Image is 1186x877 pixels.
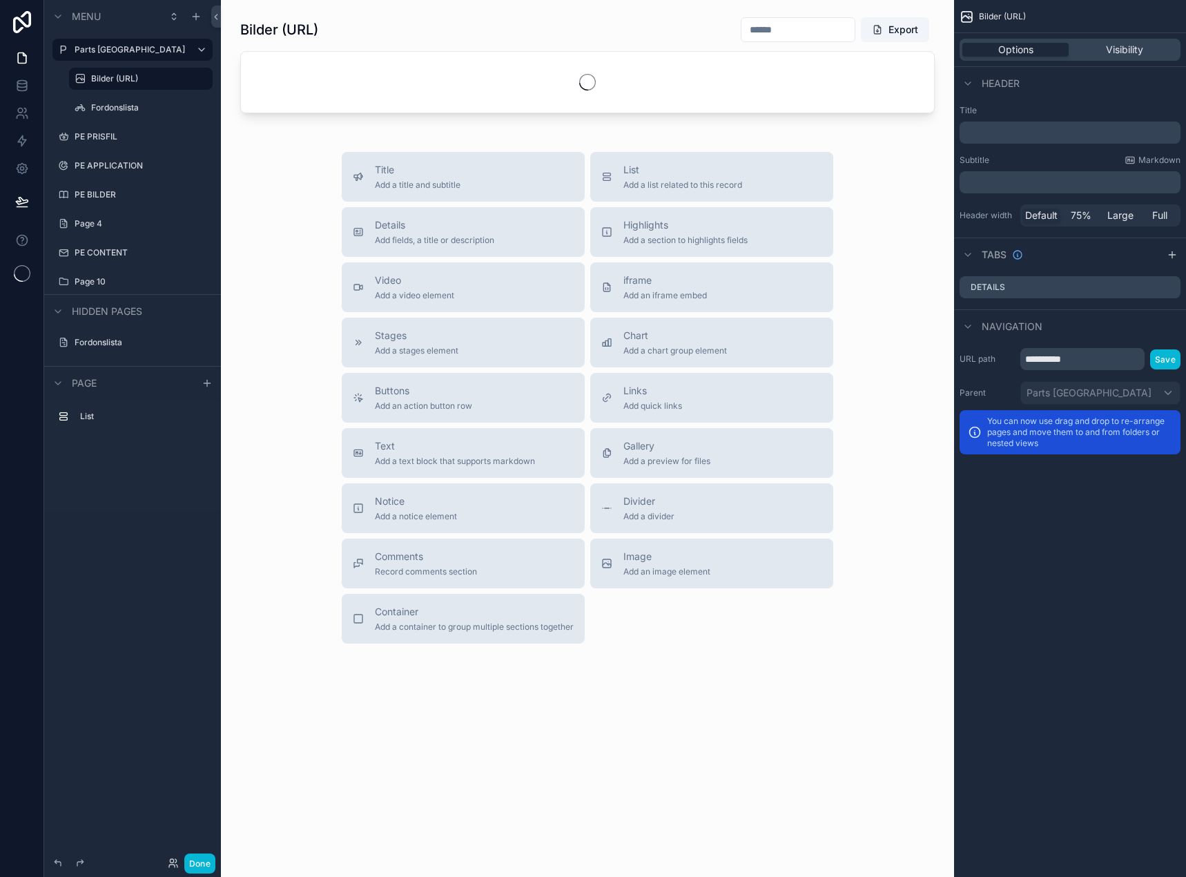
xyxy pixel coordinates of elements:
[590,262,833,312] button: iframeAdd an iframe embed
[75,44,185,55] label: Parts [GEOGRAPHIC_DATA]
[375,605,574,619] span: Container
[960,387,1015,398] label: Parent
[1020,381,1180,405] button: Parts [GEOGRAPHIC_DATA]
[75,218,210,229] label: Page 4
[1125,155,1180,166] a: Markdown
[960,105,1180,116] label: Title
[960,122,1180,144] div: scrollable content
[590,207,833,257] button: HighlightsAdd a section to highlights fields
[623,180,742,191] span: Add a list related to this record
[960,210,1015,221] label: Header width
[72,10,101,23] span: Menu
[375,401,472,412] span: Add an action button row
[623,235,748,246] span: Add a section to highlights fields
[623,550,710,563] span: Image
[1150,349,1180,369] button: Save
[1027,386,1151,400] span: Parts [GEOGRAPHIC_DATA]
[987,416,1172,449] p: You can now use drag and drop to re-arrange pages and move them to and from folders or nested views
[375,456,535,467] span: Add a text block that supports markdown
[590,483,833,533] button: DividerAdd a divider
[375,439,535,453] span: Text
[623,290,707,301] span: Add an iframe embed
[44,399,221,441] div: scrollable content
[375,494,457,508] span: Notice
[623,329,727,343] span: Chart
[375,621,574,633] span: Add a container to group multiple sections together
[375,384,472,398] span: Buttons
[375,566,477,577] span: Record comments section
[998,43,1033,57] span: Options
[960,171,1180,193] div: scrollable content
[1152,209,1167,222] span: Full
[375,163,460,177] span: Title
[1025,209,1058,222] span: Default
[342,428,585,478] button: TextAdd a text block that supports markdown
[80,411,207,422] label: List
[979,11,1026,22] span: Bilder (URL)
[623,273,707,287] span: iframe
[623,511,674,522] span: Add a divider
[590,428,833,478] button: GalleryAdd a preview for files
[375,180,460,191] span: Add a title and subtitle
[342,539,585,588] button: CommentsRecord comments section
[375,235,494,246] span: Add fields, a title or description
[960,354,1015,365] label: URL path
[375,218,494,232] span: Details
[375,329,458,343] span: Stages
[971,282,1005,293] label: Details
[375,511,457,522] span: Add a notice element
[590,539,833,588] button: ImageAdd an image element
[623,163,742,177] span: List
[342,373,585,423] button: ButtonsAdd an action button row
[91,102,210,113] label: Fordonslista
[375,550,477,563] span: Comments
[75,131,210,142] label: PE PRISFIL
[72,376,97,390] span: Page
[982,77,1020,90] span: Header
[1107,209,1134,222] span: Large
[623,494,674,508] span: Divider
[342,152,585,202] button: TitleAdd a title and subtitle
[75,276,210,287] label: Page 10
[375,290,454,301] span: Add a video element
[72,305,142,318] span: Hidden pages
[375,273,454,287] span: Video
[1071,209,1091,222] span: 75%
[623,401,682,412] span: Add quick links
[342,207,585,257] button: DetailsAdd fields, a title or description
[982,248,1007,262] span: Tabs
[960,155,989,166] label: Subtitle
[623,439,710,453] span: Gallery
[623,384,682,398] span: Links
[1138,155,1180,166] span: Markdown
[75,189,210,200] label: PE BILDER
[184,854,215,874] button: Done
[375,345,458,356] span: Add a stages element
[342,262,585,312] button: VideoAdd a video element
[75,247,210,258] label: PE CONTENT
[590,373,833,423] button: LinksAdd quick links
[590,152,833,202] button: ListAdd a list related to this record
[75,337,210,348] label: Fordonslista
[623,345,727,356] span: Add a chart group element
[342,594,585,644] button: ContainerAdd a container to group multiple sections together
[982,320,1042,334] span: Navigation
[623,456,710,467] span: Add a preview for files
[342,483,585,533] button: NoticeAdd a notice element
[623,566,710,577] span: Add an image element
[75,160,210,171] label: PE APPLICATION
[91,73,204,84] label: Bilder (URL)
[590,318,833,367] button: ChartAdd a chart group element
[1106,43,1143,57] span: Visibility
[342,318,585,367] button: StagesAdd a stages element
